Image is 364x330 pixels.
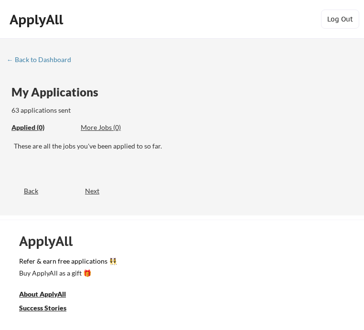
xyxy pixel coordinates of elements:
div: These are all the jobs you've been applied to so far. [11,123,74,133]
div: These are job applications we think you'd be a good fit for, but couldn't apply you to automatica... [81,123,151,133]
div: My Applications [11,86,106,98]
div: More Jobs (0) [81,123,151,132]
button: Log Out [321,10,359,29]
div: ApplyAll [19,233,84,249]
a: About ApplyAll [19,289,79,301]
a: Success Stories [19,303,79,315]
div: ← Back to Dashboard [7,56,78,63]
div: Buy ApplyAll as a gift 🎁 [19,270,115,277]
div: Back [9,186,38,196]
div: ApplyAll [10,11,66,28]
div: These are all the jobs you've been applied to so far. [14,141,355,151]
div: 63 applications sent [11,106,196,115]
u: About ApplyAll [19,290,66,298]
a: Buy ApplyAll as a gift 🎁 [19,268,115,280]
a: ← Back to Dashboard [7,56,78,65]
u: Success Stories [19,304,66,312]
div: Applied (0) [11,123,74,132]
div: Next [85,186,110,196]
a: Refer & earn free applications 👯‍♀️ [19,258,340,268]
